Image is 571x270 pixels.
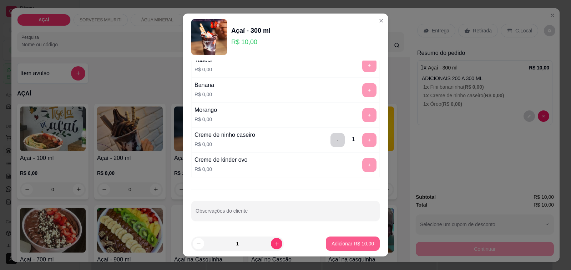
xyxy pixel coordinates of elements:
[196,210,375,217] input: Observações do cliente
[194,91,214,98] p: R$ 0,00
[194,166,248,173] p: R$ 0,00
[330,133,345,147] button: delete
[194,106,217,114] div: Morango
[194,81,214,89] div: Banana
[194,131,255,139] div: Creme de ninho caseiro
[194,116,217,123] p: R$ 0,00
[326,237,380,251] button: Adicionar R$ 10,00
[231,26,271,36] div: Açaí - 300 ml
[332,240,374,247] p: Adicionar R$ 10,00
[194,66,212,73] p: R$ 0,00
[231,37,271,47] p: R$ 10,00
[375,15,387,26] button: Close
[194,156,248,164] div: Creme de kinder ovo
[352,135,355,144] div: 1
[271,238,282,249] button: increase-product-quantity
[194,141,255,148] p: R$ 0,00
[191,19,227,55] img: product-image
[193,238,204,249] button: decrease-product-quantity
